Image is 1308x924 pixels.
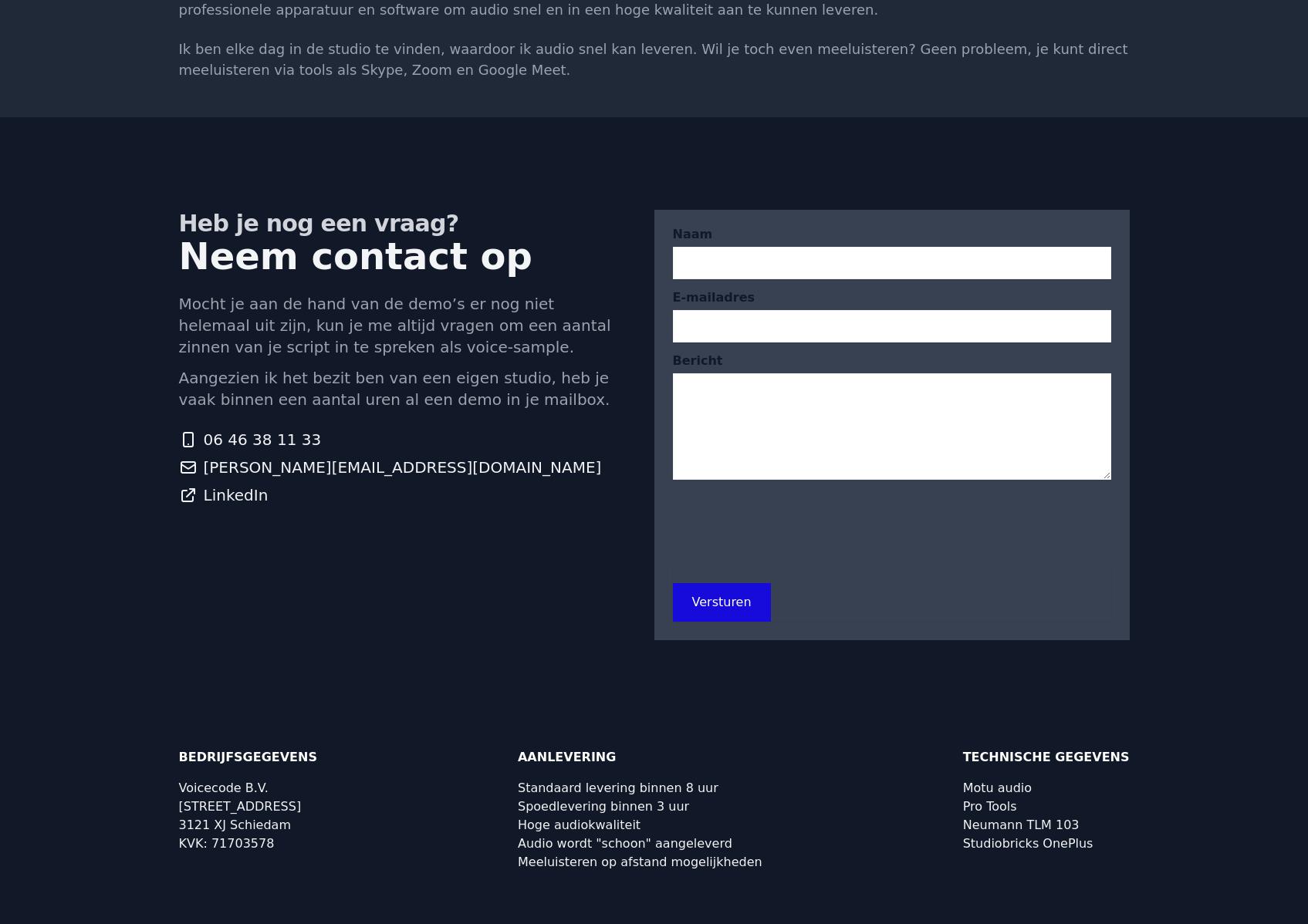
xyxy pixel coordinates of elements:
p: Aanlevering [518,751,762,764]
span: 06 46 38 11 33 [204,429,322,450]
div: Hoge audiokwaliteit [518,819,762,831]
label: Bericht [673,355,1111,367]
div: KVK: 71703578 [179,838,317,850]
div: Voicecode B.V. [179,782,317,794]
div: Standaard levering binnen 8 uur [518,782,762,794]
label: E-mailadres [673,292,1111,304]
a: 06 46 38 11 33 [179,429,617,450]
div: Pro Tools [963,801,1130,813]
a: [PERSON_NAME][EMAIL_ADDRESS][DOMAIN_NAME] [179,457,617,478]
p: Mocht je aan de hand van de demo’s er nog niet helemaal uit zijn, kun je me altijd vragen om een ... [179,293,617,358]
div: Studiobricks OnePlus [963,838,1130,850]
p: Aangezien ik het bezit ben van een eigen studio, heb je vaak binnen een aantal uren al een demo i... [179,367,617,410]
a: LinkedIn [179,484,617,506]
iframe: reCAPTCHA [673,492,907,552]
div: Neumann TLM 103 [963,819,1130,831]
div: 3121 XJ Schiedam [179,819,317,831]
label: Naam [673,228,1111,241]
p: Technische gegevens [963,751,1130,764]
div: Motu audio [963,782,1130,794]
p: Bedrijfsgegevens [179,751,317,764]
div: Audio wordt "schoon" aangeleverd [518,838,762,850]
h2: Neem contact op [179,238,617,275]
p: Ik ben elke dag in de studio te vinden, waardoor ik audio snel kan leveren. Wil je toch even meel... [179,39,1130,80]
button: Versturen [673,583,771,622]
div: Meeluisteren op afstand mogelijkheden [518,856,762,868]
div: Spoedlevering binnen 3 uur [518,801,762,813]
p: Heb je nog een vraag? [179,210,617,238]
div: [STREET_ADDRESS] [179,801,317,813]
